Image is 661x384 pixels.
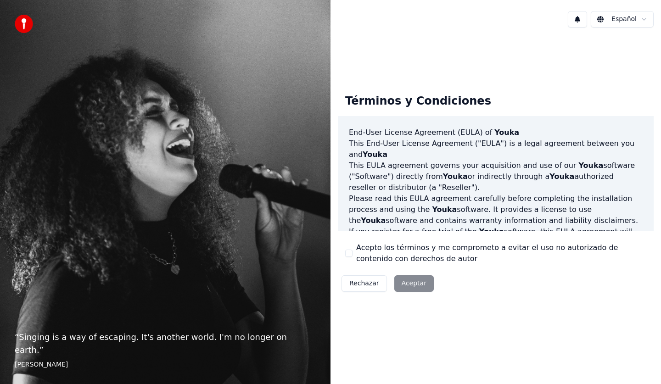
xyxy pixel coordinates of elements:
span: Youka [479,227,504,236]
span: Youka [363,150,387,159]
span: Youka [361,216,386,225]
span: Youka [494,128,519,137]
h3: End-User License Agreement (EULA) of [349,127,643,138]
p: This End-User License Agreement ("EULA") is a legal agreement between you and [349,138,643,160]
footer: [PERSON_NAME] [15,360,316,369]
p: If you register for a free trial of the software, this EULA agreement will also govern that trial... [349,226,643,270]
p: “ Singing is a way of escaping. It's another world. I'm no longer on earth. ” [15,331,316,356]
span: Youka [578,161,603,170]
button: Rechazar [342,275,387,292]
span: Youka [549,172,574,181]
p: Please read this EULA agreement carefully before completing the installation process and using th... [349,193,643,226]
img: youka [15,15,33,33]
span: Youka [432,205,457,214]
div: Términos y Condiciones [338,87,499,116]
p: This EULA agreement governs your acquisition and use of our software ("Software") directly from o... [349,160,643,193]
label: Acepto los términos y me comprometo a evitar el uso no autorizado de contenido con derechos de autor [356,242,646,264]
span: Youka [443,172,468,181]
